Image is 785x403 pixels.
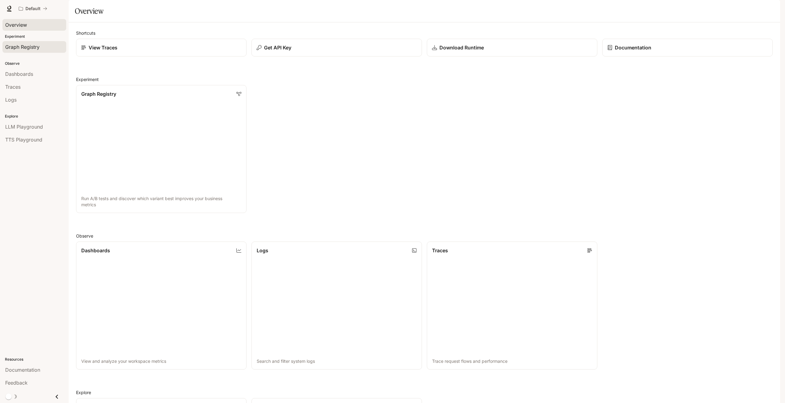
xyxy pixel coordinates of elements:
a: Download Runtime [427,39,597,56]
h2: Experiment [76,76,773,83]
p: Trace request flows and performance [432,358,592,364]
a: Graph RegistryRun A/B tests and discover which variant best improves your business metrics [76,85,247,213]
a: DashboardsView and analyze your workspace metrics [76,242,247,370]
p: View and analyze your workspace metrics [81,358,241,364]
p: Download Runtime [439,44,484,51]
p: Search and filter system logs [257,358,417,364]
a: TracesTrace request flows and performance [427,242,597,370]
h2: Explore [76,389,773,396]
p: Run A/B tests and discover which variant best improves your business metrics [81,196,241,208]
button: Get API Key [251,39,422,56]
p: Default [25,6,40,11]
a: View Traces [76,39,247,56]
p: Dashboards [81,247,110,254]
h2: Shortcuts [76,30,773,36]
p: Documentation [615,44,651,51]
p: Logs [257,247,268,254]
h1: Overview [75,5,103,17]
p: Graph Registry [81,90,116,98]
p: Get API Key [264,44,291,51]
button: All workspaces [16,2,50,15]
a: LogsSearch and filter system logs [251,242,422,370]
h2: Observe [76,233,773,239]
p: Traces [432,247,448,254]
a: Documentation [602,39,773,56]
p: View Traces [89,44,117,51]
